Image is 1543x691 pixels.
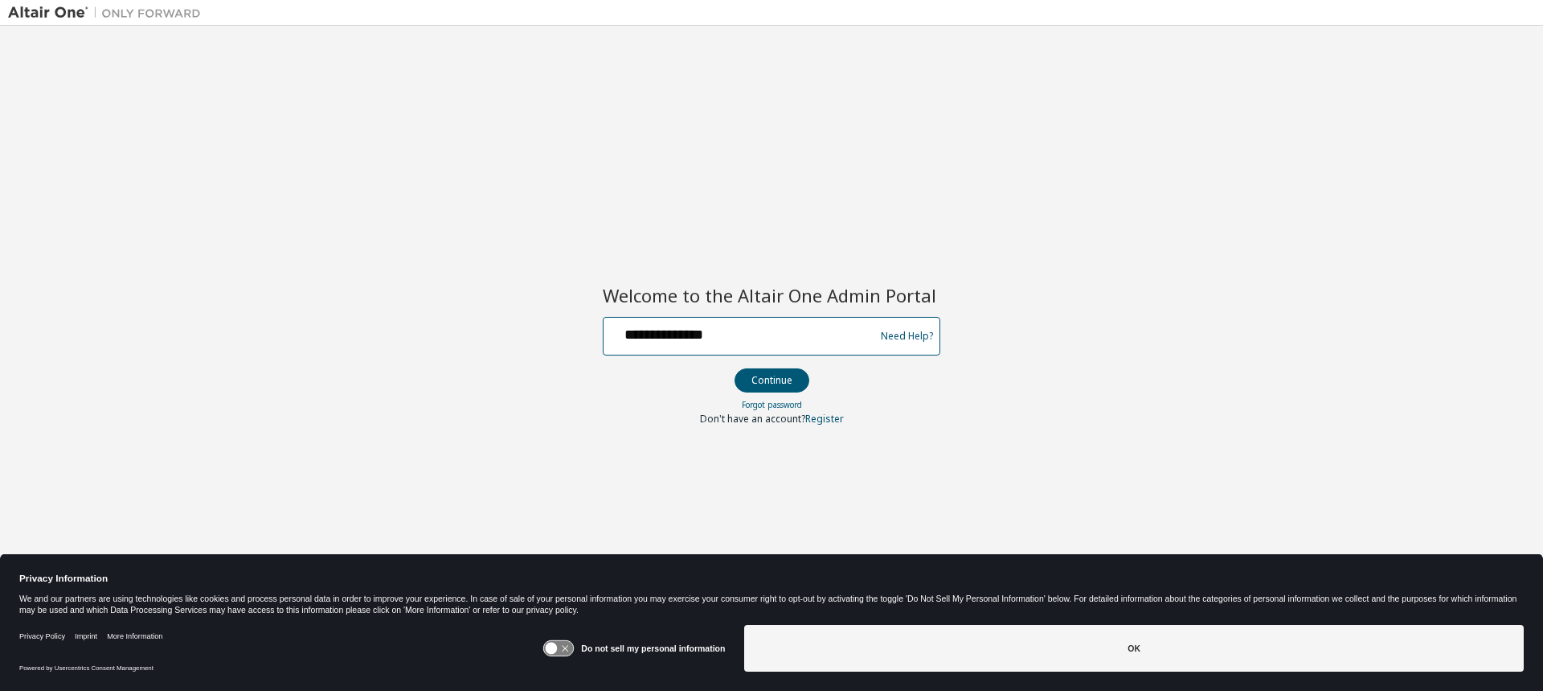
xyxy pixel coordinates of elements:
a: Need Help? [881,335,933,336]
img: Altair One [8,5,209,21]
h2: Welcome to the Altair One Admin Portal [603,284,940,306]
span: Don't have an account? [700,412,805,426]
a: Forgot password [742,399,802,410]
button: Continue [735,368,809,393]
a: Register [805,412,844,426]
